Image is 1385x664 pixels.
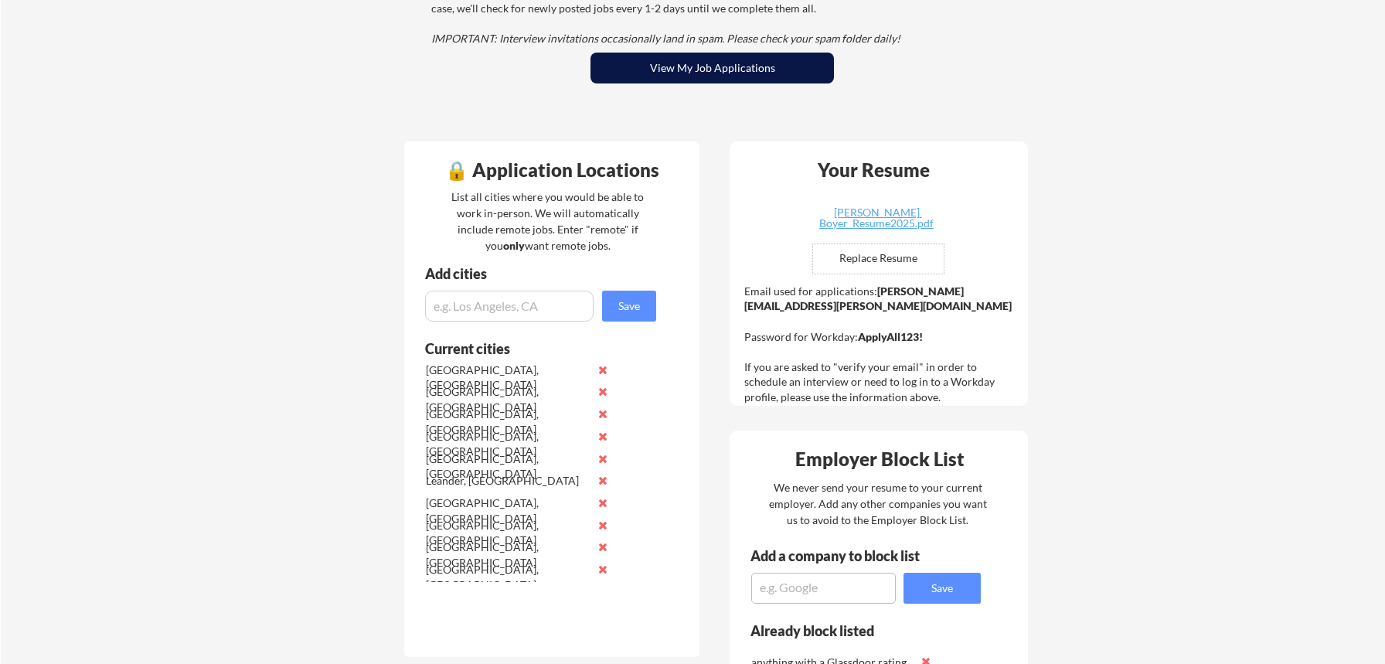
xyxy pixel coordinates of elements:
div: Add a company to block list [750,549,944,563]
div: Employer Block List [736,450,1023,468]
div: [GEOGRAPHIC_DATA], [GEOGRAPHIC_DATA] [426,407,589,437]
div: [GEOGRAPHIC_DATA], [GEOGRAPHIC_DATA] [426,540,589,570]
button: Save [602,291,656,322]
div: [GEOGRAPHIC_DATA], [GEOGRAPHIC_DATA] [426,562,589,592]
button: Save [903,573,981,604]
button: View My Job Applications [590,53,834,83]
div: Email used for applications: Password for Workday: If you are asked to "verify your email" in ord... [744,284,1017,405]
a: [PERSON_NAME] Boyer_Resume2025.pdf [784,207,968,231]
strong: [PERSON_NAME][EMAIL_ADDRESS][PERSON_NAME][DOMAIN_NAME] [744,284,1012,313]
strong: only [503,239,525,252]
div: [GEOGRAPHIC_DATA], [GEOGRAPHIC_DATA] [426,363,589,393]
input: e.g. Los Angeles, CA [425,291,594,322]
div: Your Resume [797,161,950,179]
div: Current cities [425,342,639,356]
div: List all cities where you would be able to work in-person. We will automatically include remote j... [441,189,654,254]
div: [GEOGRAPHIC_DATA], [GEOGRAPHIC_DATA] [426,451,589,482]
div: [GEOGRAPHIC_DATA], [GEOGRAPHIC_DATA] [426,429,589,459]
div: Leander, [GEOGRAPHIC_DATA] [426,473,589,489]
div: 🔒 Application Locations [408,161,696,179]
div: Already block listed [750,624,960,638]
strong: ApplyAll123! [858,330,923,343]
div: We never send your resume to your current employer. Add any other companies you want us to avoid ... [767,479,988,528]
div: [GEOGRAPHIC_DATA], [GEOGRAPHIC_DATA] [426,495,589,526]
div: [GEOGRAPHIC_DATA], [GEOGRAPHIC_DATA] [426,518,589,548]
div: [GEOGRAPHIC_DATA], [GEOGRAPHIC_DATA] [426,384,589,414]
em: IMPORTANT: Interview invitations occasionally land in spam. Please check your spam folder daily! [431,32,900,45]
div: [PERSON_NAME] Boyer_Resume2025.pdf [784,207,968,229]
div: Add cities [425,267,660,281]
